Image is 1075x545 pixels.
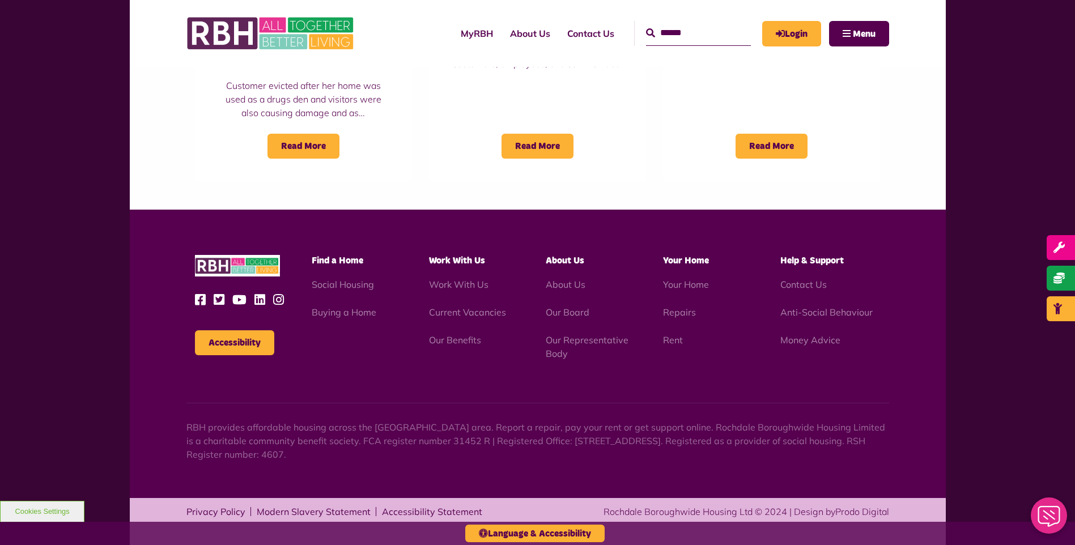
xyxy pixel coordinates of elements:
[186,507,245,516] a: Privacy Policy
[1024,494,1075,545] iframe: Netcall Web Assistant for live chat
[780,306,873,318] a: Anti-Social Behaviour
[780,279,827,290] a: Contact Us
[429,256,485,265] span: Work With Us
[546,279,585,290] a: About Us
[736,134,808,159] span: Read More
[452,18,502,49] a: MyRBH
[780,256,844,265] span: Help & Support
[663,306,696,318] a: Repairs
[502,134,573,159] span: Read More
[312,279,374,290] a: Social Housing - open in a new tab
[853,29,876,39] span: Menu
[663,279,709,290] a: Your Home
[502,18,559,49] a: About Us
[465,525,605,542] button: Language & Accessibility
[604,505,889,518] div: Rochdale Boroughwide Housing Ltd © 2024 | Design by
[780,334,840,346] a: Money Advice
[218,79,389,120] p: Customer evicted after her home was used as a drugs den and visitors were also causing damage and...
[429,334,481,346] a: Our Benefits
[312,256,363,265] span: Find a Home
[663,334,683,346] a: Rent
[186,11,356,56] img: RBH
[646,21,751,45] input: Search
[546,334,628,359] a: Our Representative Body
[195,330,274,355] button: Accessibility
[546,256,584,265] span: About Us
[186,420,889,461] p: RBH provides affordable housing across the [GEOGRAPHIC_DATA] area. Report a repair, pay your rent...
[195,255,280,277] img: RBH
[829,21,889,46] button: Navigation
[257,507,371,516] a: Modern Slavery Statement - open in a new tab
[663,256,709,265] span: Your Home
[312,306,376,318] a: Buying a Home
[762,21,821,46] a: MyRBH
[267,134,339,159] span: Read More
[382,507,482,516] a: Accessibility Statement
[546,306,589,318] a: Our Board
[835,506,889,517] a: Prodo Digital - open in a new tab
[559,18,623,49] a: Contact Us
[429,306,506,318] a: Current Vacancies
[429,279,488,290] a: Work With Us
